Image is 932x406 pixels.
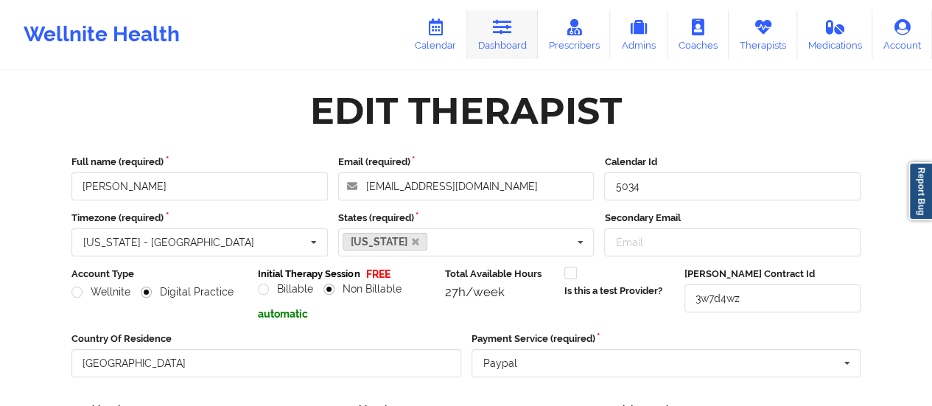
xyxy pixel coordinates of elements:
[258,267,360,281] label: Initial Therapy Session
[343,233,428,251] a: [US_STATE]
[445,267,554,281] label: Total Available Hours
[310,88,622,134] div: Edit Therapist
[366,267,390,281] p: FREE
[729,10,797,59] a: Therapists
[472,332,861,346] label: Payment Service (required)
[323,283,402,295] label: Non Billable
[258,283,313,295] label: Billable
[338,172,595,200] input: Email address
[684,284,861,312] input: Deel Contract Id
[604,155,861,169] label: Calendar Id
[604,228,861,256] input: Email
[338,211,595,225] label: States (required)
[564,284,662,298] label: Is this a test Provider?
[71,155,328,169] label: Full name (required)
[797,10,873,59] a: Medications
[908,162,932,220] a: Report Bug
[604,211,861,225] label: Secondary Email
[83,237,254,248] div: [US_STATE] - [GEOGRAPHIC_DATA]
[610,10,668,59] a: Admins
[684,267,861,281] label: [PERSON_NAME] Contract Id
[872,10,932,59] a: Account
[483,358,517,368] div: Paypal
[71,267,248,281] label: Account Type
[71,332,461,346] label: Country Of Residence
[445,284,554,299] div: 27h/week
[71,286,130,298] label: Wellnite
[668,10,729,59] a: Coaches
[467,10,538,59] a: Dashboard
[404,10,467,59] a: Calendar
[141,286,234,298] label: Digital Practice
[338,155,595,169] label: Email (required)
[71,211,328,225] label: Timezone (required)
[538,10,611,59] a: Prescribers
[258,307,434,321] p: automatic
[71,172,328,200] input: Full name
[604,172,861,200] input: Calendar Id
